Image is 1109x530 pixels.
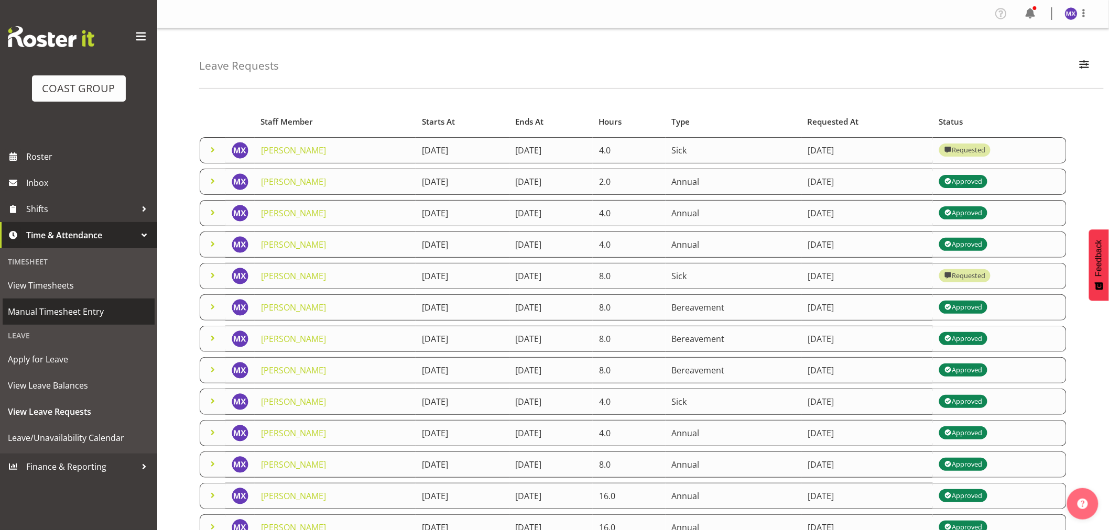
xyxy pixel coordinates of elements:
[261,239,326,250] a: [PERSON_NAME]
[260,116,313,128] span: Staff Member
[509,231,593,258] td: [DATE]
[666,420,802,446] td: Annual
[944,207,982,219] div: Approved
[1073,54,1095,78] button: Filter Employees
[26,459,136,474] span: Finance & Reporting
[801,200,933,226] td: [DATE]
[232,362,248,379] img: michelle-xiang8229.jpg
[8,351,149,367] span: Apply for Leave
[666,357,802,383] td: Bereavement
[416,231,509,258] td: [DATE]
[666,389,802,415] td: Sick
[261,333,326,345] a: [PERSON_NAME]
[801,326,933,352] td: [DATE]
[3,325,155,346] div: Leave
[509,294,593,321] td: [DATE]
[515,116,543,128] span: Ends At
[801,169,933,195] td: [DATE]
[416,263,509,289] td: [DATE]
[593,294,666,321] td: 8.0
[944,427,982,439] div: Approved
[1089,229,1109,301] button: Feedback - Show survey
[1094,240,1104,277] span: Feedback
[416,326,509,352] td: [DATE]
[416,137,509,163] td: [DATE]
[232,236,248,253] img: michelle-xiang8229.jpg
[42,81,115,96] div: COAST GROUP
[593,200,666,226] td: 4.0
[666,169,802,195] td: Annual
[3,425,155,451] a: Leave/Unavailability Calendar
[801,420,933,446] td: [DATE]
[593,263,666,289] td: 8.0
[261,207,326,219] a: [PERSON_NAME]
[261,396,326,407] a: [PERSON_NAME]
[422,116,455,128] span: Starts At
[416,483,509,509] td: [DATE]
[671,116,690,128] span: Type
[26,175,152,191] span: Inbox
[232,173,248,190] img: michelle-xiang8229.jpg
[232,393,248,410] img: michelle-xiang8229.jpg
[801,137,933,163] td: [DATE]
[261,302,326,313] a: [PERSON_NAME]
[261,459,326,470] a: [PERSON_NAME]
[944,175,982,188] div: Approved
[261,176,326,187] a: [PERSON_NAME]
[26,201,136,217] span: Shifts
[3,299,155,325] a: Manual Timesheet Entry
[666,451,802,478] td: Annual
[666,326,802,352] td: Bereavement
[261,145,326,156] a: [PERSON_NAME]
[3,399,155,425] a: View Leave Requests
[26,149,152,164] span: Roster
[232,268,248,284] img: michelle-xiang8229.jpg
[8,304,149,319] span: Manual Timesheet Entry
[3,251,155,272] div: Timesheet
[593,451,666,478] td: 8.0
[801,357,933,383] td: [DATE]
[944,395,982,408] div: Approved
[801,231,933,258] td: [DATE]
[416,420,509,446] td: [DATE]
[261,365,326,376] a: [PERSON_NAME]
[232,456,248,473] img: michelle-xiang8229.jpg
[416,389,509,415] td: [DATE]
[3,272,155,299] a: View Timesheets
[944,144,985,157] div: Requested
[199,60,279,72] h4: Leave Requests
[666,137,802,163] td: Sick
[3,372,155,399] a: View Leave Balances
[261,490,326,502] a: [PERSON_NAME]
[593,420,666,446] td: 4.0
[593,137,666,163] td: 4.0
[1078,499,1088,509] img: help-xxl-2.png
[666,231,802,258] td: Annual
[801,389,933,415] td: [DATE]
[666,263,802,289] td: Sick
[261,270,326,282] a: [PERSON_NAME]
[509,169,593,195] td: [DATE]
[232,488,248,504] img: michelle-xiang8229.jpg
[801,294,933,321] td: [DATE]
[8,404,149,419] span: View Leave Requests
[666,483,802,509] td: Annual
[593,357,666,383] td: 8.0
[509,483,593,509] td: [DATE]
[944,238,982,251] div: Approved
[509,420,593,446] td: [DATE]
[944,458,982,471] div: Approved
[3,346,155,372] a: Apply for Leave
[26,227,136,243] span: Time & Attendance
[8,26,94,47] img: Rosterit website logo
[944,270,985,282] div: Requested
[8,278,149,293] span: View Timesheets
[944,490,982,502] div: Approved
[593,326,666,352] td: 8.0
[593,231,666,258] td: 4.0
[232,205,248,222] img: michelle-xiang8229.jpg
[509,451,593,478] td: [DATE]
[666,200,802,226] td: Annual
[509,137,593,163] td: [DATE]
[509,326,593,352] td: [DATE]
